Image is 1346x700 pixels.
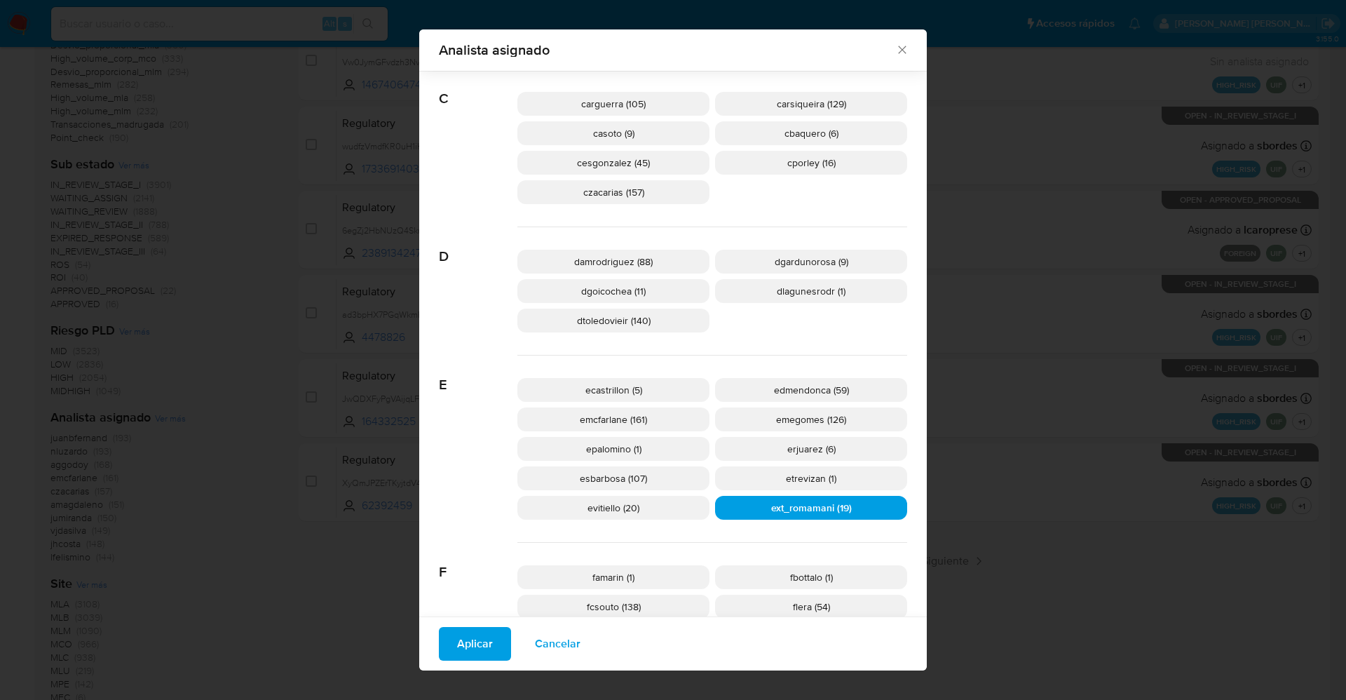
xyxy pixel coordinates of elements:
div: flera (54) [715,595,907,619]
span: czacarias (157) [583,185,644,199]
div: dgardunorosa (9) [715,250,907,274]
span: damrodriguez (88) [574,255,653,269]
span: emegomes (126) [776,412,846,426]
div: dgoicochea (11) [517,279,709,303]
div: carguerra (105) [517,92,709,116]
span: ecastrillon (5) [585,383,642,397]
div: erjuarez (6) [715,437,907,461]
span: Aplicar [457,628,493,659]
div: cporley (16) [715,151,907,175]
button: Cerrar [895,43,908,55]
span: fcsouto (138) [587,600,641,614]
span: cporley (16) [787,156,836,170]
div: czacarias (157) [517,180,709,204]
div: etrevizan (1) [715,466,907,490]
span: flera (54) [793,600,830,614]
span: edmendonca (59) [774,383,849,397]
button: Aplicar [439,627,511,661]
span: D [439,227,517,265]
span: emcfarlane (161) [580,412,647,426]
span: epalomino (1) [586,442,641,456]
span: F [439,543,517,581]
div: dtoledovieir (140) [517,309,709,332]
div: carsiqueira (129) [715,92,907,116]
div: fbottalo (1) [715,565,907,589]
div: famarin (1) [517,565,709,589]
span: cbaquero (6) [784,126,838,140]
div: cesgonzalez (45) [517,151,709,175]
div: emegomes (126) [715,408,907,431]
span: dlagunesrodr (1) [777,284,845,298]
span: ext_romamani (19) [771,501,852,515]
div: dlagunesrodr (1) [715,279,907,303]
div: damrodriguez (88) [517,250,709,274]
button: Cancelar [517,627,599,661]
div: cbaquero (6) [715,121,907,145]
div: fcsouto (138) [517,595,709,619]
span: dgardunorosa (9) [775,255,848,269]
span: evitiello (20) [587,501,639,515]
span: carguerra (105) [581,97,646,111]
div: casoto (9) [517,121,709,145]
span: famarin (1) [592,570,634,584]
div: ext_romamani (19) [715,496,907,520]
div: edmendonca (59) [715,378,907,402]
span: C [439,69,517,107]
span: carsiqueira (129) [777,97,846,111]
div: esbarbosa (107) [517,466,709,490]
div: ecastrillon (5) [517,378,709,402]
span: E [439,356,517,393]
span: fbottalo (1) [790,570,833,584]
span: dtoledovieir (140) [577,314,651,328]
div: evitiello (20) [517,496,709,520]
span: Analista asignado [439,43,895,57]
span: cesgonzalez (45) [577,156,650,170]
div: epalomino (1) [517,437,709,461]
span: esbarbosa (107) [580,471,647,485]
span: casoto (9) [593,126,634,140]
span: Cancelar [535,628,580,659]
span: dgoicochea (11) [581,284,646,298]
span: etrevizan (1) [786,471,836,485]
div: emcfarlane (161) [517,408,709,431]
span: erjuarez (6) [787,442,836,456]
